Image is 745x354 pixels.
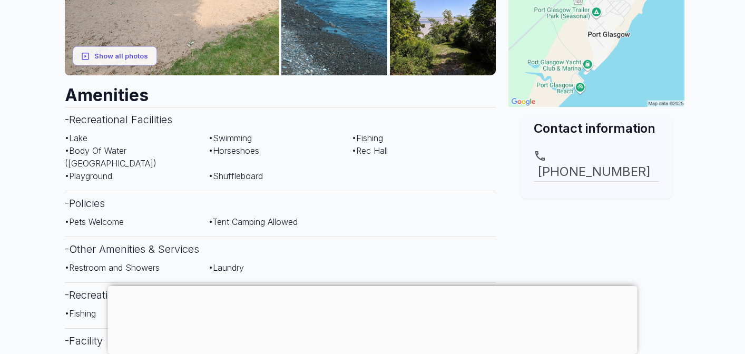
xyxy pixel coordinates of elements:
[65,217,124,227] span: • Pets Welcome
[209,217,298,227] span: • Tent Camping Allowed
[65,75,496,107] h2: Amenities
[352,133,383,143] span: • Fishing
[65,308,96,319] span: • Fishing
[65,171,112,181] span: • Playground
[534,150,659,181] a: [PHONE_NUMBER]
[209,262,244,273] span: • Laundry
[65,145,156,169] span: • Body Of Water ([GEOGRAPHIC_DATA])
[65,262,160,273] span: • Restroom and Showers
[65,107,496,132] h3: - Recreational Facilities
[534,120,659,137] h2: Contact information
[209,171,263,181] span: • Shuffleboard
[73,46,157,66] button: Show all photos
[65,328,496,353] h3: - Facility
[65,282,496,307] h3: - Recreation Nearby (within 10 miles)
[209,133,252,143] span: • Swimming
[209,145,259,156] span: • Horseshoes
[108,286,638,351] iframe: Advertisement
[508,199,684,330] iframe: Advertisement
[65,133,87,143] span: • Lake
[352,145,388,156] span: • Rec Hall
[65,191,496,215] h3: - Policies
[65,237,496,261] h3: - Other Amenities & Services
